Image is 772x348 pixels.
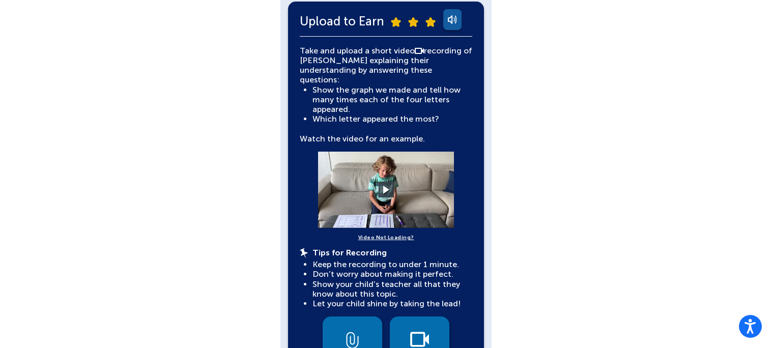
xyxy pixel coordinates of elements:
img: submit-star.png [425,17,436,27]
img: submit-star.png [408,17,418,27]
div: Watch the video for an example. [300,46,472,143]
img: videocam.png [410,332,429,347]
li: Show the graph we made and tell how many times each of the four letters appeared. [312,85,472,114]
li: Which letter appeared the most? [312,114,472,124]
li: Don’t worry about making it perfect. [312,269,472,279]
div: Upload to Earn [300,9,472,37]
li: Keep the recording to under 1 minute. [312,259,472,269]
strong: Tips for Recording [312,248,387,257]
img: submit-star.png [391,17,401,27]
a: Video Not Loading? [358,233,414,243]
img: video-icon.svg [415,48,424,54]
li: Let your child shine by taking the lead! [312,299,472,308]
li: Show your child’s teacher all that they know about this topic. [312,279,472,299]
p: Take and upload a short video recording of [PERSON_NAME] explaining their understanding by answer... [300,46,472,85]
